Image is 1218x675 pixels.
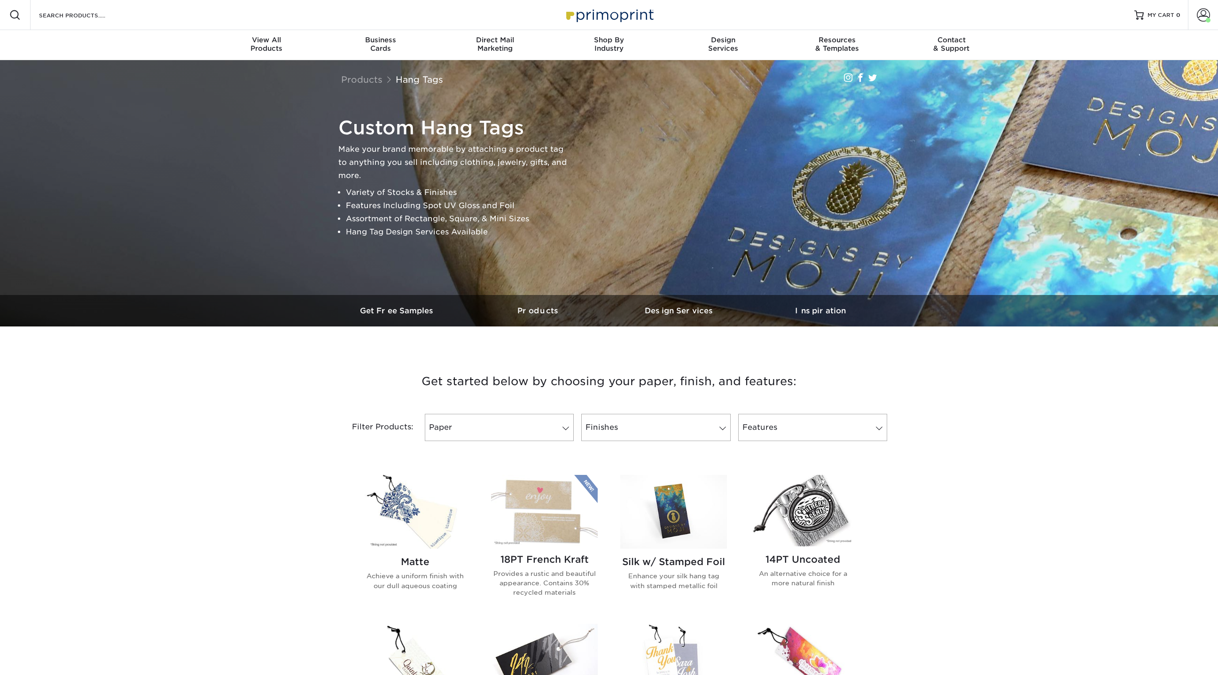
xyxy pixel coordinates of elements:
a: Products [341,74,383,85]
img: Matte Hang Tags [362,475,468,549]
h2: 14PT Uncoated [750,554,856,565]
a: Contact& Support [894,30,1008,60]
span: 0 [1176,12,1180,18]
a: 14PT Uncoated Hang Tags 14PT Uncoated An alternative choice for a more natural finish [750,475,856,613]
h3: Inspiration [750,306,891,315]
h3: Get started below by choosing your paper, finish, and features: [334,360,884,403]
div: & Support [894,36,1008,53]
span: Business [324,36,438,44]
img: New Product [574,475,598,503]
a: Finishes [581,414,730,441]
a: Matte Hang Tags Matte Achieve a uniform finish with our dull aqueous coating [362,475,468,613]
span: Resources [780,36,894,44]
a: BusinessCards [324,30,438,60]
div: Products [210,36,324,53]
div: Filter Products: [327,414,421,441]
div: & Templates [780,36,894,53]
span: Shop By [552,36,666,44]
img: 14PT Uncoated Hang Tags [750,475,856,546]
span: Direct Mail [438,36,552,44]
li: Variety of Stocks & Finishes [346,186,573,199]
span: View All [210,36,324,44]
a: Features [738,414,887,441]
h3: Design Services [609,306,750,315]
li: Hang Tag Design Services Available [346,225,573,239]
input: SEARCH PRODUCTS..... [38,9,130,21]
a: 18PT French Kraft Hang Tags 18PT French Kraft Provides a rustic and beautiful appearance. Contain... [491,475,598,613]
h2: Silk w/ Stamped Foil [620,556,727,567]
p: An alternative choice for a more natural finish [750,569,856,588]
img: Primoprint [562,5,656,25]
div: Marketing [438,36,552,53]
img: 18PT French Kraft Hang Tags [491,475,598,546]
span: Contact [894,36,1008,44]
a: Shop ByIndustry [552,30,666,60]
p: Make your brand memorable by attaching a product tag to anything you sell including clothing, jew... [338,143,573,182]
p: Enhance your silk hang tag with stamped metallic foil [620,571,727,590]
a: Silk w/ Stamped Foil Hang Tags Silk w/ Stamped Foil Enhance your silk hang tag with stamped metal... [620,475,727,613]
a: Direct MailMarketing [438,30,552,60]
a: Products [468,295,609,326]
img: Silk w/ Stamped Foil Hang Tags [620,475,727,549]
div: Industry [552,36,666,53]
h2: 18PT French Kraft [491,554,598,565]
a: Design Services [609,295,750,326]
div: Services [666,36,780,53]
div: Cards [324,36,438,53]
a: Resources& Templates [780,30,894,60]
p: Provides a rustic and beautiful appearance. Contains 30% recycled materials [491,569,598,597]
span: Design [666,36,780,44]
h2: Matte [362,556,468,567]
a: View AllProducts [210,30,324,60]
h1: Custom Hang Tags [338,116,573,139]
a: DesignServices [666,30,780,60]
li: Assortment of Rectangle, Square, & Mini Sizes [346,212,573,225]
a: Paper [425,414,574,441]
a: Inspiration [750,295,891,326]
a: Get Free Samples [327,295,468,326]
p: Achieve a uniform finish with our dull aqueous coating [362,571,468,590]
a: Hang Tags [396,74,443,85]
li: Features Including Spot UV Gloss and Foil [346,199,573,212]
span: MY CART [1148,11,1174,19]
h3: Products [468,306,609,315]
h3: Get Free Samples [327,306,468,315]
